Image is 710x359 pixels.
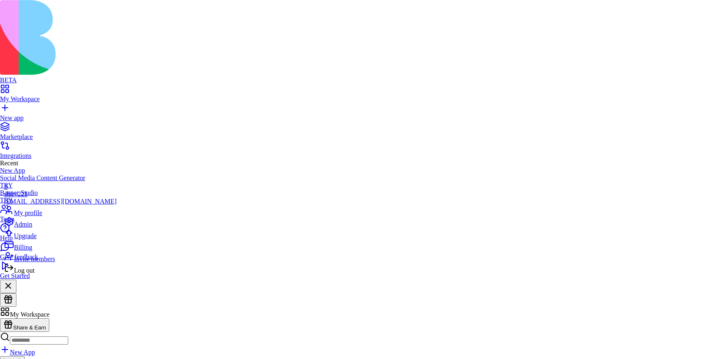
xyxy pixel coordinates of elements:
span: Log out [14,267,35,274]
div: [EMAIL_ADDRESS][DOMAIN_NAME] [4,198,117,205]
a: Invite members [4,251,117,263]
span: Upgrade [14,232,37,239]
a: Admin [4,217,117,228]
a: Upgrade [4,228,117,240]
span: S [4,183,8,190]
a: My profile [4,205,117,217]
a: Sshir+221[EMAIL_ADDRESS][DOMAIN_NAME] [4,183,117,205]
span: Admin [14,221,32,228]
span: My profile [14,209,42,216]
span: Billing [14,244,32,251]
span: Invite members [14,255,55,262]
a: Billing [4,240,117,251]
div: shir+221 [4,190,117,198]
